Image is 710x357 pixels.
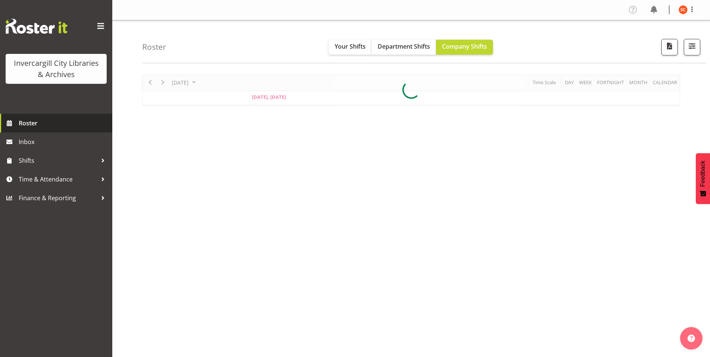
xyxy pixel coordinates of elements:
[335,42,366,51] span: Your Shifts
[19,155,97,166] span: Shifts
[372,40,436,55] button: Department Shifts
[442,42,487,51] span: Company Shifts
[688,335,695,342] img: help-xxl-2.png
[19,174,97,185] span: Time & Attendance
[684,39,700,55] button: Filter Shifts
[679,5,688,14] img: serena-casey11690.jpg
[142,43,166,51] h4: Roster
[696,153,710,204] button: Feedback - Show survey
[436,40,493,55] button: Company Shifts
[378,42,430,51] span: Department Shifts
[19,136,109,147] span: Inbox
[19,118,109,129] span: Roster
[700,161,706,187] span: Feedback
[329,40,372,55] button: Your Shifts
[19,192,97,204] span: Finance & Reporting
[6,19,67,34] img: Rosterit website logo
[13,58,99,80] div: Invercargill City Libraries & Archives
[661,39,678,55] button: Download a PDF of the roster for the current day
